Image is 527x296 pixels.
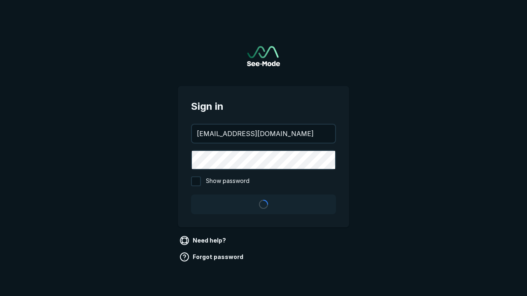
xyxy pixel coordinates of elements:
input: your@email.com [192,125,335,143]
a: Need help? [178,234,229,247]
a: Forgot password [178,250,247,264]
span: Sign in [191,99,336,114]
a: Go to sign in [247,46,280,66]
span: Show password [206,176,250,186]
img: See-Mode Logo [247,46,280,66]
